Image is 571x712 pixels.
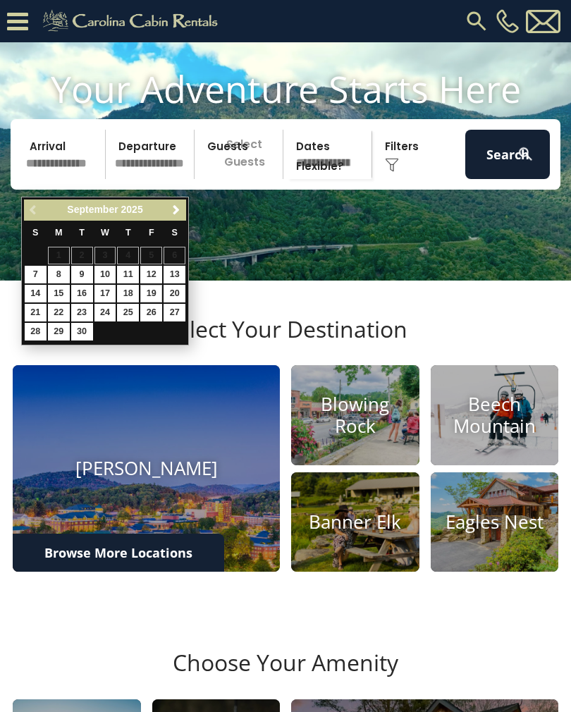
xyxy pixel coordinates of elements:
a: 26 [140,304,162,321]
a: Eagles Nest [431,472,559,572]
h4: Banner Elk [291,511,419,533]
a: 30 [71,323,93,340]
h1: Your Adventure Starts Here [11,67,560,111]
span: Tuesday [79,228,85,238]
h4: Eagles Nest [431,511,559,533]
span: Next [171,204,182,216]
span: Monday [55,228,63,238]
a: 20 [164,285,185,302]
h4: Beech Mountain [431,393,559,437]
img: search-regular.svg [464,8,489,34]
p: Select Guests [199,130,283,179]
a: 22 [48,304,70,321]
span: Sunday [32,228,38,238]
a: 27 [164,304,185,321]
a: Beech Mountain [431,365,559,465]
a: 16 [71,285,93,302]
a: 17 [94,285,116,302]
a: 15 [48,285,70,302]
a: 25 [117,304,139,321]
span: Saturday [172,228,178,238]
img: Khaki-logo.png [35,7,230,35]
a: 18 [117,285,139,302]
a: [PHONE_NUMBER] [493,9,522,33]
span: Thursday [125,228,131,238]
a: 7 [25,266,47,283]
a: Blowing Rock [291,365,419,465]
a: 21 [25,304,47,321]
a: Banner Elk [291,472,419,572]
span: September [67,204,118,215]
a: Browse More Locations [13,534,224,572]
h4: Blowing Rock [291,393,419,437]
a: 19 [140,285,162,302]
button: Search [465,130,550,179]
a: 9 [71,266,93,283]
img: search-regular-white.png [517,145,534,163]
a: 8 [48,266,70,283]
h3: Choose Your Amenity [11,649,560,699]
a: 13 [164,266,185,283]
a: 24 [94,304,116,321]
a: 28 [25,323,47,340]
a: 12 [140,266,162,283]
a: 14 [25,285,47,302]
a: [PERSON_NAME] [13,365,280,572]
h3: Select Your Destination [11,316,560,365]
a: Next [167,202,185,219]
span: Friday [149,228,154,238]
span: Wednesday [101,228,109,238]
a: 29 [48,323,70,340]
img: filter--v1.png [385,158,399,172]
a: 23 [71,304,93,321]
a: 10 [94,266,116,283]
h4: [PERSON_NAME] [13,458,280,479]
span: 2025 [121,204,143,215]
a: 11 [117,266,139,283]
